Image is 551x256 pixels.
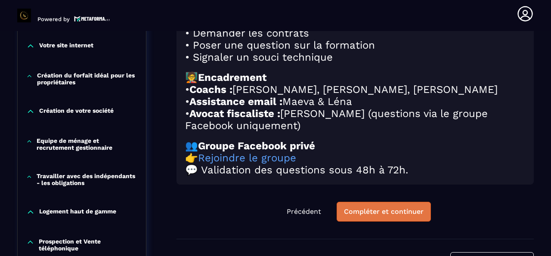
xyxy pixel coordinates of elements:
[185,71,525,83] h2: 🧑‍🏫
[185,27,525,39] h2: • Demander les contrats
[74,15,110,22] img: logo
[185,152,525,164] h2: 👉
[198,140,315,152] strong: Groupe Facebook privé
[185,39,525,51] h2: • Poser une question sur la formation
[39,42,93,50] p: Votre site internet
[337,202,431,222] button: Compléter et continuer
[198,152,296,164] a: Rejoindre le groupe
[37,72,137,86] p: Création du forfait idéal pour les propriétaires
[185,108,525,132] h2: • [PERSON_NAME] (questions via le groupe Facebook uniquement)
[37,16,70,22] p: Powered by
[17,9,31,22] img: logo-branding
[37,137,137,151] p: Equipe de ménage et recrutement gestionnaire
[189,96,282,108] strong: Assistance email :
[39,208,116,216] p: Logement haut de gamme
[185,164,525,176] h2: 💬 Validation des questions sous 48h à 72h.
[37,173,137,186] p: Travailler avec des indépendants - les obligations
[185,140,525,152] h2: 👥
[198,71,266,83] strong: Encadrement
[185,51,525,63] h2: • Signaler un souci technique
[39,107,114,116] p: Création de votre société
[39,238,137,252] p: Prospection et Vente téléphonique
[189,108,280,120] strong: Avocat fiscaliste :
[280,202,328,221] button: Précédent
[185,83,525,96] h2: • [PERSON_NAME], [PERSON_NAME], [PERSON_NAME]
[185,96,525,108] h2: • Maeva & Léna
[189,83,232,96] strong: Coachs :
[344,207,424,216] div: Compléter et continuer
